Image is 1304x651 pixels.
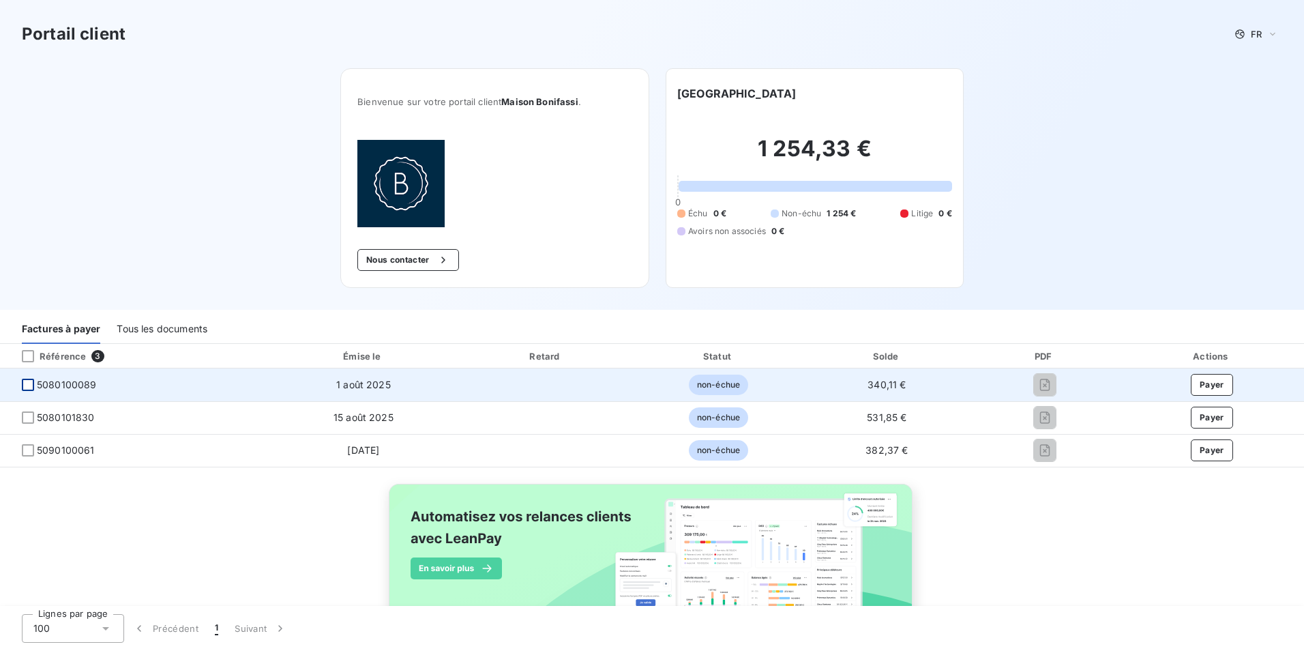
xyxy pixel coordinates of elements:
button: Précédent [124,614,207,643]
div: Actions [1122,349,1301,363]
div: PDF [973,349,1116,363]
div: Statut [636,349,801,363]
span: 1 août 2025 [336,379,391,390]
span: 0 [675,197,681,207]
span: 5080101830 [37,411,95,424]
span: 0 € [713,207,726,220]
span: 1 254 € [827,207,856,220]
span: 5090100061 [37,444,95,457]
span: 15 août 2025 [334,411,394,423]
span: 100 [33,622,50,635]
span: Maison Bonifassi [501,96,578,107]
button: 1 [207,614,226,643]
button: Payer [1191,374,1233,396]
span: 0 € [771,225,784,237]
span: Avoirs non associés [688,225,766,237]
span: non-échue [689,375,748,395]
div: Tous les documents [117,315,207,344]
div: Référence [11,350,86,362]
span: 340,11 € [868,379,906,390]
span: 382,37 € [865,444,908,456]
div: Solde [807,349,968,363]
button: Payer [1191,439,1233,461]
h2: 1 254,33 € [677,135,952,176]
span: non-échue [689,440,748,461]
h3: Portail client [22,22,125,46]
span: 531,85 € [867,411,906,423]
button: Payer [1191,407,1233,429]
h6: [GEOGRAPHIC_DATA] [677,85,797,102]
span: 5080100089 [37,378,97,392]
span: Non-échu [782,207,821,220]
button: Suivant [226,614,295,643]
div: Factures à payer [22,315,100,344]
span: 0 € [938,207,951,220]
span: 3 [91,350,104,362]
img: banner [376,476,928,643]
span: Litige [911,207,933,220]
img: Company logo [357,140,445,227]
div: Retard [461,349,630,363]
span: [DATE] [347,444,379,456]
span: 1 [215,622,218,635]
div: Émise le [271,349,456,363]
button: Nous contacter [357,249,458,271]
span: FR [1251,29,1262,40]
span: Bienvenue sur votre portail client . [357,96,632,107]
span: non-échue [689,407,748,428]
span: Échu [688,207,708,220]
